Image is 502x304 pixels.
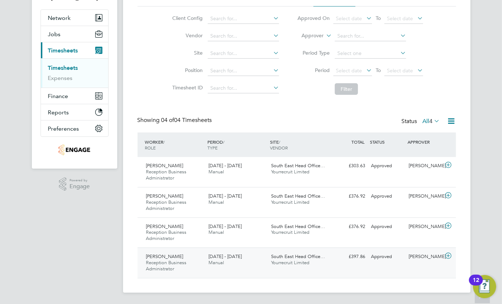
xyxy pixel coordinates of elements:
[161,117,174,124] span: 04 of
[146,199,187,211] span: Reception Business Administrator
[208,83,279,93] input: Search for...
[208,31,279,41] input: Search for...
[208,199,224,205] span: Manual
[268,135,331,154] div: SITE
[368,251,406,263] div: Approved
[41,42,108,58] button: Timesheets
[208,223,242,229] span: [DATE] - [DATE]
[331,190,368,202] div: £376.92
[41,58,108,88] div: Timesheets
[374,13,383,23] span: To
[430,118,433,125] span: 4
[270,145,288,151] span: VENDOR
[406,135,443,148] div: APPROVER
[146,169,187,181] span: Reception Business Administrator
[170,84,203,91] label: Timesheet ID
[170,15,203,21] label: Client Config
[146,229,187,241] span: Reception Business Administrator
[223,139,224,145] span: /
[48,93,68,100] span: Finance
[207,145,218,151] span: TYPE
[374,66,383,75] span: To
[206,135,268,154] div: PERIOD
[161,117,212,124] span: 04 Timesheets
[41,144,109,156] a: Go to home page
[48,64,78,71] a: Timesheets
[335,83,358,95] button: Filter
[271,253,325,259] span: South East Head Office…
[406,160,443,172] div: [PERSON_NAME]
[146,223,183,229] span: [PERSON_NAME]
[59,177,90,191] a: Powered byEngage
[335,48,406,59] input: Select one
[271,259,309,266] span: Yourrecruit Limited
[208,193,242,199] span: [DATE] - [DATE]
[208,66,279,76] input: Search for...
[271,162,325,169] span: South East Head Office…
[208,229,224,235] span: Manual
[146,162,183,169] span: [PERSON_NAME]
[335,31,406,41] input: Search for...
[170,50,203,56] label: Site
[208,48,279,59] input: Search for...
[69,183,90,190] span: Engage
[164,139,165,145] span: /
[336,67,362,74] span: Select date
[406,221,443,233] div: [PERSON_NAME]
[48,109,69,116] span: Reports
[170,32,203,39] label: Vendor
[423,118,440,125] label: All
[297,50,330,56] label: Period Type
[48,47,78,54] span: Timesheets
[297,67,330,73] label: Period
[138,117,214,124] div: Showing
[331,221,368,233] div: £376.92
[48,125,79,132] span: Preferences
[271,169,309,175] span: Yourrecruit Limited
[473,280,479,290] div: 12
[48,14,71,21] span: Network
[279,139,280,145] span: /
[368,190,406,202] div: Approved
[170,67,203,73] label: Position
[406,190,443,202] div: [PERSON_NAME]
[406,251,443,263] div: [PERSON_NAME]
[271,199,309,205] span: Yourrecruit Limited
[473,275,496,298] button: Open Resource Center, 12 new notifications
[48,75,73,81] a: Expenses
[297,15,330,21] label: Approved On
[331,251,368,263] div: £397.86
[208,253,242,259] span: [DATE] - [DATE]
[352,139,365,145] span: TOTAL
[143,135,206,154] div: WORKER
[208,14,279,24] input: Search for...
[41,121,108,136] button: Preferences
[368,221,406,233] div: Approved
[41,88,108,104] button: Finance
[146,253,183,259] span: [PERSON_NAME]
[402,117,442,127] div: Status
[368,160,406,172] div: Approved
[387,67,413,74] span: Select date
[271,229,309,235] span: Yourrecruit Limited
[208,162,242,169] span: [DATE] - [DATE]
[48,31,61,38] span: Jobs
[208,169,224,175] span: Manual
[69,177,90,183] span: Powered by
[271,193,325,199] span: South East Head Office…
[336,15,362,22] span: Select date
[41,10,108,26] button: Network
[271,223,325,229] span: South East Head Office…
[387,15,413,22] span: Select date
[331,160,368,172] div: £303.63
[58,144,90,156] img: yourrecruit-logo-retina.png
[146,259,187,272] span: Reception Business Administrator
[208,259,224,266] span: Manual
[368,135,406,148] div: STATUS
[291,32,324,39] label: Approver
[145,145,156,151] span: ROLE
[41,26,108,42] button: Jobs
[146,193,183,199] span: [PERSON_NAME]
[41,104,108,120] button: Reports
